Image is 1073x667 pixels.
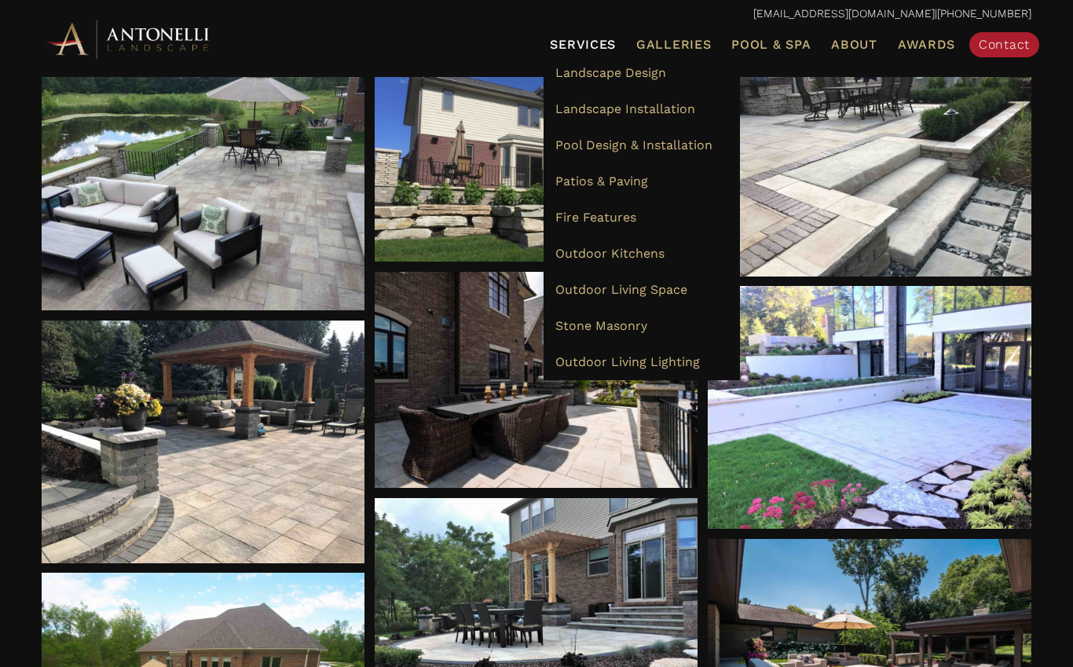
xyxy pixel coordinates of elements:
a: Landscape Installation [544,91,740,127]
a: Outdoor Living Space [544,272,740,308]
span: Outdoor Living Space [555,282,687,297]
span: Awards [898,37,955,52]
a: Fire Features [544,200,740,236]
span: Landscape Design [555,65,666,80]
span: Stone Masonry [555,318,647,333]
span: Outdoor Living Lighting [555,354,700,369]
span: Landscape Installation [555,101,695,116]
p: | [42,4,1031,24]
a: Pool Design & Installation [544,127,740,163]
span: Pool & Spa [731,37,811,52]
a: [PHONE_NUMBER] [937,7,1031,20]
img: Antonelli Horizontal Logo [42,17,214,60]
a: [EMAIL_ADDRESS][DOMAIN_NAME] [753,7,935,20]
span: Outdoor Kitchens [555,246,665,261]
span: Services [550,38,616,51]
a: Outdoor Kitchens [544,236,740,272]
span: Patios & Paving [555,174,648,189]
span: Fire Features [555,210,636,225]
span: Galleries [636,37,711,52]
a: Awards [892,35,961,55]
a: Galleries [630,35,717,55]
a: Services [544,35,622,55]
span: About [831,38,877,51]
a: About [825,35,884,55]
a: Outdoor Living Lighting [544,344,740,380]
a: Patios & Paving [544,163,740,200]
a: Contact [969,32,1039,57]
span: Contact [979,37,1030,52]
span: Pool Design & Installation [555,137,712,152]
a: Stone Masonry [544,308,740,344]
a: Pool & Spa [725,35,817,55]
a: Landscape Design [544,55,740,91]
